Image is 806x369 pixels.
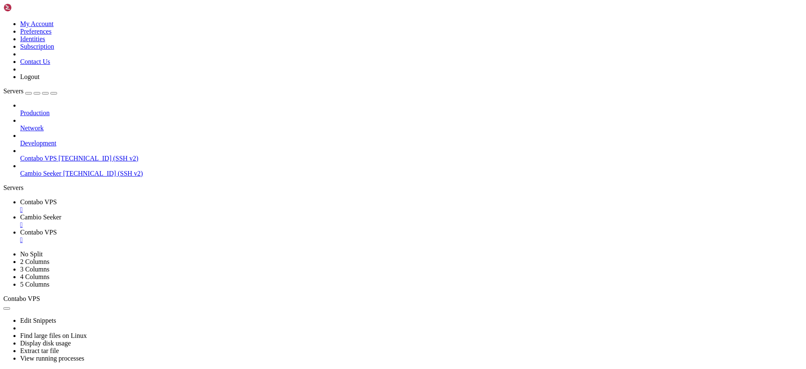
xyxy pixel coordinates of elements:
x-row: Connecting [TECHNICAL_ID]... [3,3,695,11]
a: Servers [3,87,57,95]
x-row: (failed reverse-i-search)`': touch -m config.yaml; sleep 1; touch -m config.yaml; sleep 1; touch ... [3,3,695,11]
a: Contabo VPS [20,198,803,213]
span: [TECHNICAL_ID] (SSH v2) [58,155,138,162]
a: Find large files on Linux [20,332,87,339]
span: [TECHNICAL_ID] (SSH v2) [63,170,143,177]
a: Edit Snippets [20,317,56,324]
a: Logout [20,73,39,80]
div: (0, 1) [3,11,7,18]
a: Preferences [20,28,52,35]
a: Extract tar file [20,347,59,354]
span: Contabo VPS [20,229,57,236]
a: My Account [20,20,54,27]
span: Cambio Seeker [20,213,61,221]
a: Contabo VPS [TECHNICAL_ID] (SSH v2) [20,155,803,162]
li: Production [20,102,803,117]
a: 4 Columns [20,273,50,280]
span: Cambio Seeker [20,170,61,177]
a:  [20,221,803,229]
a: Identities [20,35,45,42]
a: 5 Columns [20,281,50,288]
span: Contabo VPS [3,295,40,302]
span: Contabo VPS [20,198,57,206]
a: 2 Columns [20,258,50,265]
li: Network [20,117,803,132]
a: Production [20,109,803,117]
span: Servers [3,87,24,95]
a: 3 Columns [20,266,50,273]
span: Network [20,124,44,132]
a: Contabo VPS [20,229,803,244]
a:  [20,236,803,244]
img: Shellngn [3,3,52,12]
li: Cambio Seeker [TECHNICAL_ID] (SSH v2) [20,162,803,177]
span: Production [20,109,50,116]
a: Cambio Seeker [TECHNICAL_ID] (SSH v2) [20,170,803,177]
li: Contabo VPS [TECHNICAL_ID] (SSH v2) [20,147,803,162]
a:  [20,206,803,213]
span: Development [20,140,56,147]
div: Servers [3,184,803,192]
a: Contact Us [20,58,50,65]
a: Development [20,140,803,147]
a: Display disk usage [20,340,71,347]
a: Cambio Seeker [20,213,803,229]
a: No Split [20,250,43,258]
div: (111, 0) [396,3,400,11]
a: View running processes [20,355,84,362]
li: Development [20,132,803,147]
span: Contabo VPS [20,155,57,162]
a: Network [20,124,803,132]
a: Subscription [20,43,54,50]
